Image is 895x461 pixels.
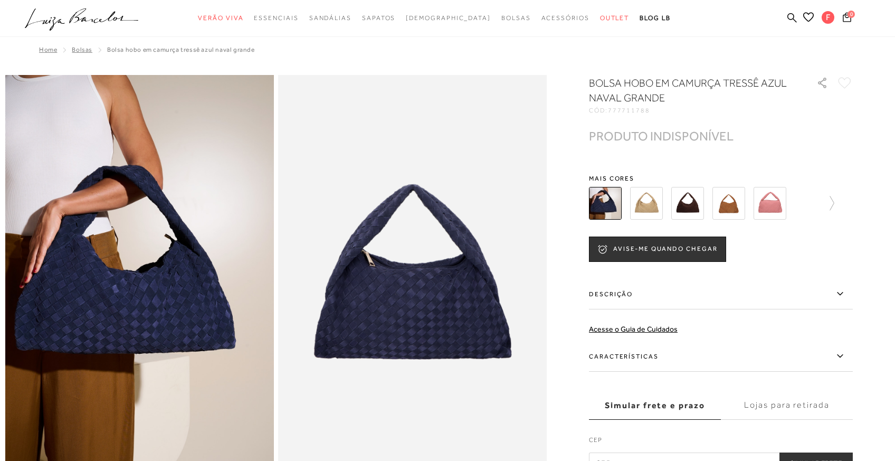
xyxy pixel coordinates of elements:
[712,187,745,220] img: BOLSA HOBO EM CAMURÇA TRESSÊ CARAMELO GRANDE
[589,175,853,182] span: Mais cores
[848,11,855,18] span: 0
[589,435,853,450] label: CEP
[501,14,531,22] span: Bolsas
[362,8,395,28] a: categoryNavScreenReaderText
[541,14,589,22] span: Acessórios
[589,341,853,372] label: Características
[840,12,854,26] button: 0
[589,325,678,333] a: Acesse o Guia de Cuidados
[589,76,787,105] h1: BOLSA HOBO EM CAMURÇA TRESSÊ AZUL NAVAL GRANDE
[198,14,243,22] span: Verão Viva
[541,8,589,28] a: categoryNavScreenReaderText
[721,391,853,420] label: Lojas para retirada
[254,14,298,22] span: Essenciais
[671,187,704,220] img: BOLSA HOBO EM CAMURÇA TRESSÊ CAFÉ GRANDE
[362,14,395,22] span: Sapatos
[107,46,255,53] span: BOLSA HOBO EM CAMURÇA TRESSÊ AZUL NAVAL GRANDE
[640,8,670,28] a: BLOG LB
[501,8,531,28] a: categoryNavScreenReaderText
[600,14,630,22] span: Outlet
[254,8,298,28] a: categoryNavScreenReaderText
[406,8,491,28] a: noSubCategoriesText
[589,391,721,420] label: Simular frete e prazo
[589,130,734,142] div: PRODUTO INDISPONÍVEL
[822,11,834,24] span: F
[309,14,351,22] span: Sandálias
[589,279,853,309] label: Descrição
[406,14,491,22] span: [DEMOGRAPHIC_DATA]
[630,187,663,220] img: BOLSA HOBO EM CAMURÇA TRESSÊ BEGE FENDI GRANDE
[589,237,726,262] button: AVISE-ME QUANDO CHEGAR
[608,107,650,114] span: 777711788
[589,107,800,114] div: CÓD:
[39,46,57,53] a: Home
[198,8,243,28] a: categoryNavScreenReaderText
[72,46,92,53] a: Bolsas
[600,8,630,28] a: categoryNavScreenReaderText
[754,187,786,220] img: BOLSA HOBO EM CAMURÇA TRESSÊ ROSA QUARTZO GRANDE
[309,8,351,28] a: categoryNavScreenReaderText
[589,187,622,220] img: BOLSA HOBO EM CAMURÇA TRESSÊ AZUL NAVAL GRANDE
[817,11,840,27] button: F
[640,14,670,22] span: BLOG LB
